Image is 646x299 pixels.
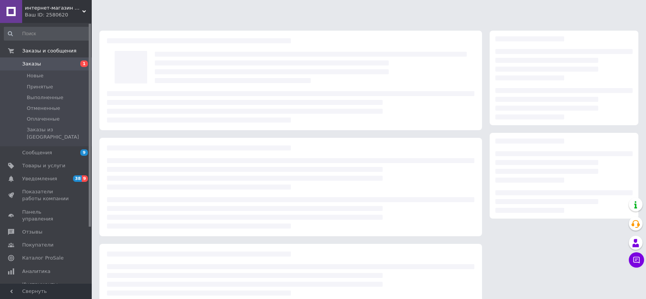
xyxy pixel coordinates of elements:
[4,27,90,41] input: Поиск
[25,11,92,18] div: Ваш ID: 2580620
[22,268,50,275] span: Аналитика
[22,229,42,235] span: Отзывы
[27,105,60,112] span: Отмененные
[25,5,82,11] span: интернет-магазин «Rasto»
[22,281,71,295] span: Инструменты вебмастера и SEO
[22,47,76,54] span: Заказы и сообщения
[27,72,44,79] span: Новые
[27,83,53,90] span: Принятые
[73,175,82,182] span: 38
[22,162,65,169] span: Товары и услуги
[80,60,88,67] span: 1
[22,175,57,182] span: Уведомления
[82,175,88,182] span: 9
[22,149,52,156] span: Сообщения
[27,116,60,123] span: Оплаченные
[22,188,71,202] span: Показатели работы компании
[27,126,89,140] span: Заказы из [GEOGRAPHIC_DATA]
[22,255,63,261] span: Каталог ProSale
[22,60,41,67] span: Заказы
[22,209,71,222] span: Панель управления
[22,242,54,248] span: Покупатели
[27,94,63,101] span: Выполненные
[80,149,88,156] span: 9
[629,252,644,268] button: Чат с покупателем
